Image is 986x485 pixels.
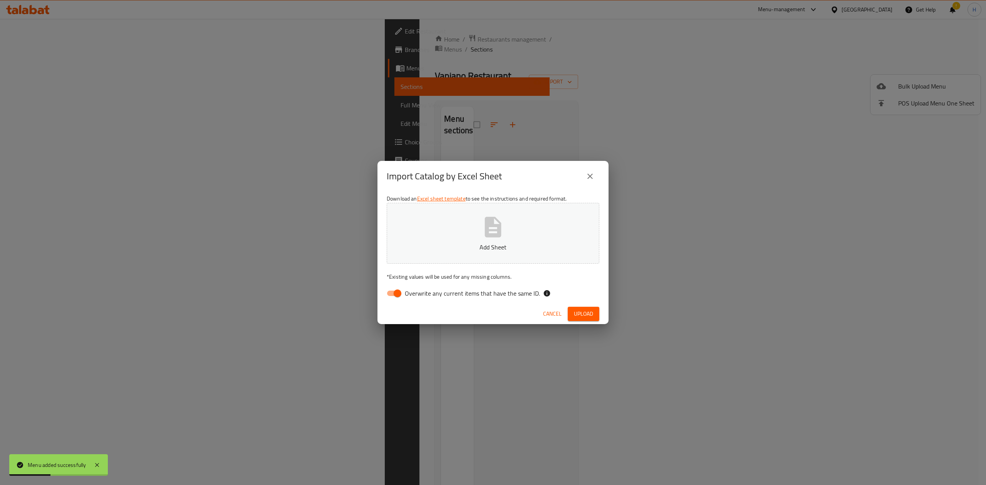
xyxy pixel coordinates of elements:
button: Add Sheet [387,203,599,264]
div: Download an to see the instructions and required format. [377,192,609,303]
div: Menu added successfully [28,461,86,469]
a: Excel sheet template [417,194,466,204]
span: Cancel [543,309,562,319]
button: Cancel [540,307,565,321]
p: Add Sheet [399,242,587,252]
p: Existing values will be used for any missing columns. [387,273,599,281]
button: Upload [568,307,599,321]
button: close [581,167,599,186]
span: Overwrite any current items that have the same ID. [405,289,540,298]
svg: If the overwrite option isn't selected, then the items that match an existing ID will be ignored ... [543,289,551,297]
span: Upload [574,309,593,319]
h2: Import Catalog by Excel Sheet [387,170,502,182]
